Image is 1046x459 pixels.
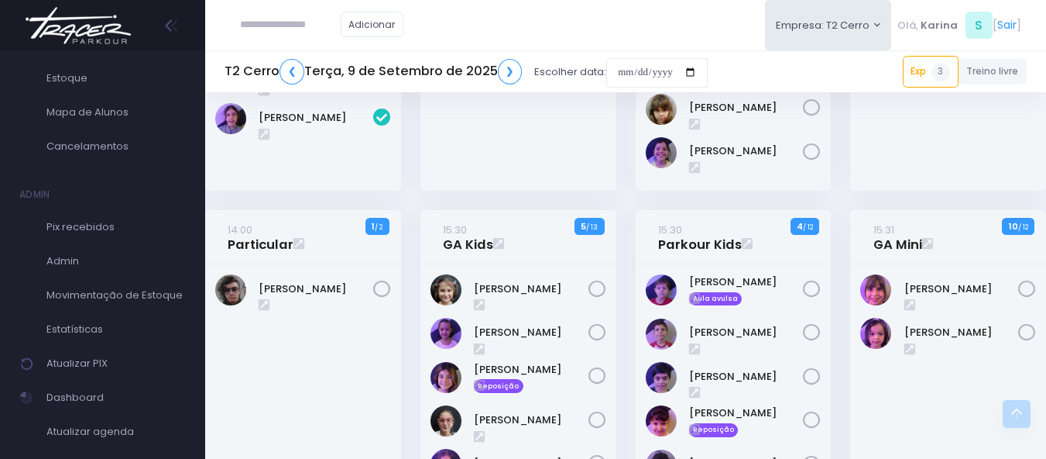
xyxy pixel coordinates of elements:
[897,18,918,33] span: Olá,
[430,362,461,393] img: Gabriela Porto Consiglio
[646,137,677,168] img: Sofia John
[474,379,523,393] span: Reposição
[689,274,804,290] a: [PERSON_NAME]
[965,12,993,39] span: S
[689,143,804,159] a: [PERSON_NAME]
[228,222,293,253] a: 14:00Particular
[443,222,493,253] a: 15:30GA Kids
[997,17,1017,33] a: Sair
[646,274,677,305] img: André Thormann Poyart
[19,179,50,210] h4: Admin
[215,103,246,134] img: Olivia Chiesa
[959,59,1027,85] a: Treino livre
[46,422,186,442] span: Atualizar agenda
[443,223,467,237] small: 15:30
[430,318,461,349] img: Emma Líbano
[474,281,588,297] a: [PERSON_NAME]
[586,223,598,232] small: / 13
[1018,223,1028,232] small: / 12
[375,223,382,232] small: / 2
[689,423,739,437] span: Reposição
[803,223,813,232] small: / 12
[689,369,804,385] a: [PERSON_NAME]
[646,406,677,437] img: Isabela Araújo Girotto
[259,110,373,126] a: [PERSON_NAME]
[46,251,186,271] span: Admin
[46,285,186,305] span: Movimentação de Estoque
[474,362,588,378] a: [PERSON_NAME]
[581,220,586,233] strong: 5
[689,292,742,306] span: Aula avulsa
[646,319,677,350] img: Antonio Abrell Ribeiro
[498,59,523,85] a: ❯
[46,102,186,123] span: Mapa de Alunos
[225,54,708,90] div: Escolher data:
[372,220,375,233] strong: 1
[931,63,950,81] span: 3
[280,59,304,85] a: ❮
[46,217,186,237] span: Pix recebidos
[797,220,803,233] strong: 4
[474,325,588,340] a: [PERSON_NAME]
[689,100,804,116] a: [PERSON_NAME]
[228,223,252,237] small: 14:00
[873,222,922,253] a: 15:31GA Mini
[921,18,958,33] span: Karina
[259,281,373,297] a: [PERSON_NAME]
[46,354,186,374] span: Atualizar PIX
[225,59,522,85] h5: T2 Cerro Terça, 9 de Setembro de 2025
[658,223,682,237] small: 15:30
[646,94,677,125] img: Nina Carletto Barbosa
[904,325,1019,340] a: [PERSON_NAME]
[658,222,742,253] a: 15:30Parkour Kids
[689,406,804,421] a: [PERSON_NAME]
[46,136,186,157] span: Cancelamentos
[46,388,186,408] span: Dashboard
[689,325,804,340] a: [PERSON_NAME]
[1009,220,1018,233] strong: 10
[430,406,461,437] img: Julia Abrell Ribeiro
[474,412,588,428] a: [PERSON_NAME]
[430,274,461,305] img: Beatriz Abrell Ribeiro
[860,274,891,305] img: Manuela Cardoso
[46,68,186,88] span: Estoque
[873,223,894,237] small: 15:31
[904,281,1019,297] a: [PERSON_NAME]
[215,274,246,305] img: Fernando Pires Amary
[903,56,959,87] a: Exp3
[46,319,186,340] span: Estatísticas
[860,318,891,349] img: Olívia Martins Gomes
[891,8,1027,43] div: [ ]
[646,362,677,393] img: Guilherme V F Minghetti
[341,12,404,37] a: Adicionar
